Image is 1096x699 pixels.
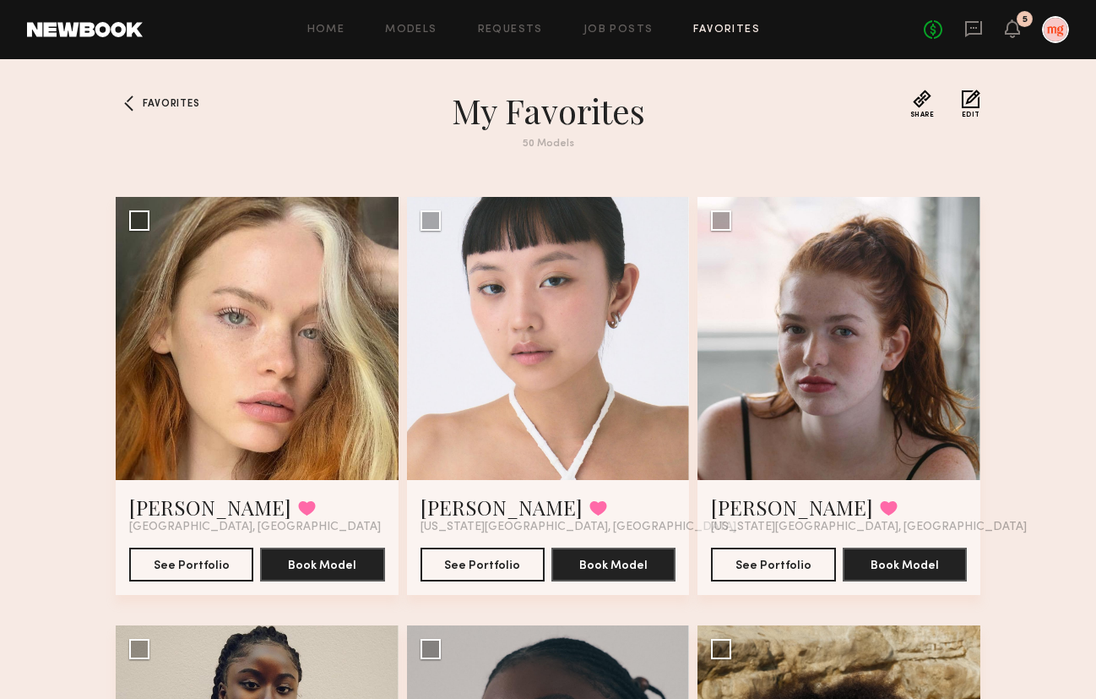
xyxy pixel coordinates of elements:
[420,494,583,521] a: [PERSON_NAME]
[583,25,654,35] a: Job Posts
[551,548,676,582] button: Book Model
[962,90,980,118] button: Edit
[129,521,381,534] span: [GEOGRAPHIC_DATA], [GEOGRAPHIC_DATA]
[420,548,545,582] button: See Portfolio
[129,548,253,582] button: See Portfolio
[244,139,852,150] div: 50 Models
[711,494,873,521] a: [PERSON_NAME]
[910,112,935,118] span: Share
[116,90,143,117] a: Favorites
[307,25,345,35] a: Home
[693,25,760,35] a: Favorites
[843,548,967,582] button: Book Model
[478,25,543,35] a: Requests
[260,548,384,582] button: Book Model
[1023,15,1028,25] div: 5
[711,521,1027,534] span: [US_STATE][GEOGRAPHIC_DATA], [GEOGRAPHIC_DATA]
[910,90,935,118] button: Share
[385,25,437,35] a: Models
[143,99,199,109] span: Favorites
[711,548,835,582] button: See Portfolio
[420,521,736,534] span: [US_STATE][GEOGRAPHIC_DATA], [GEOGRAPHIC_DATA]
[551,557,676,571] a: Book Model
[244,90,852,132] h1: My Favorites
[129,494,291,521] a: [PERSON_NAME]
[962,112,980,118] span: Edit
[260,557,384,571] a: Book Model
[843,557,967,571] a: Book Model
